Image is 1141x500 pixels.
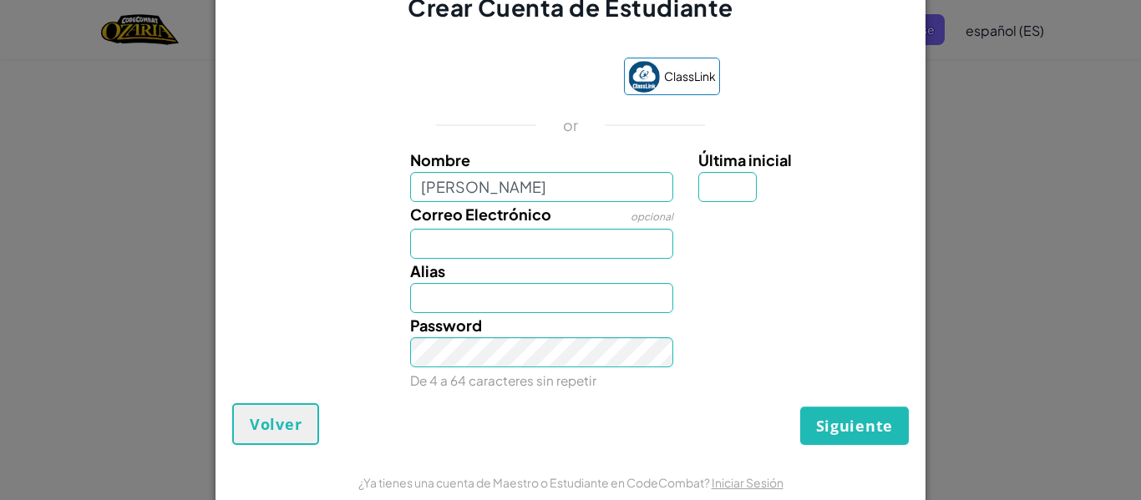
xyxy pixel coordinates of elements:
[410,205,551,224] span: Correo Electrónico
[664,64,716,88] span: ClassLink
[410,261,445,280] span: Alias
[410,150,470,169] span: Nombre
[250,414,302,434] span: Volver
[563,115,579,135] p: or
[631,210,673,223] span: opcional
[800,407,909,445] button: Siguiente
[410,316,482,335] span: Password
[628,61,660,93] img: classlink-logo-small.png
[698,150,792,169] span: Última inicial
[358,475,712,490] span: ¿Ya tienes una cuenta de Maestro o Estudiante en CodeCombat?
[232,403,319,445] button: Volver
[816,416,893,436] span: Siguiente
[413,60,616,97] iframe: Botón Iniciar sesión con Google
[410,372,596,388] small: De 4 a 64 caracteres sin repetir
[712,475,783,490] a: Iniciar Sesión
